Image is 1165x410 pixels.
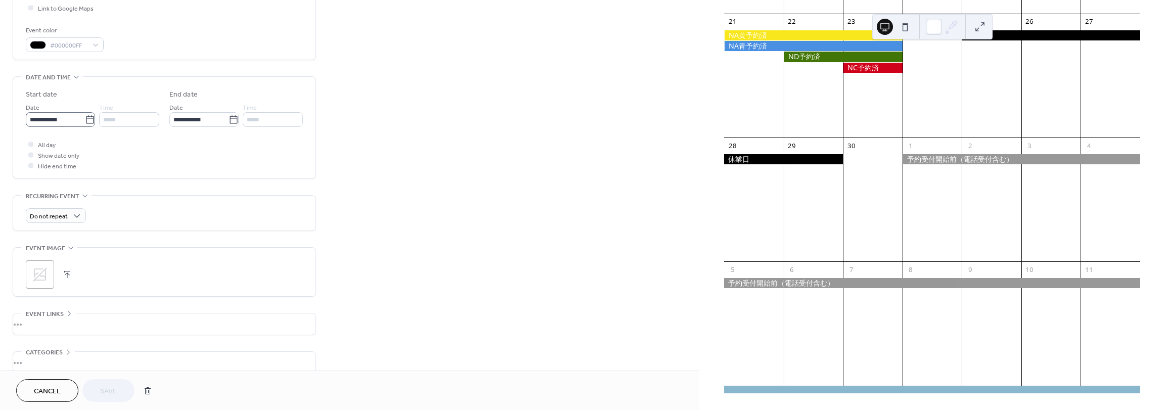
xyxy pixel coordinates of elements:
[243,103,257,113] span: Time
[16,379,78,402] button: Cancel
[30,211,68,222] span: Do not repeat
[26,72,71,83] span: Date and time
[847,141,856,150] div: 30
[38,151,79,161] span: Show date only
[1025,17,1034,26] div: 26
[787,17,796,26] div: 22
[724,278,1140,288] div: 予約受付開始前（電話受付含む）
[34,386,61,397] span: Cancel
[962,30,1140,40] div: 休業日
[966,141,975,150] div: 2
[903,154,1140,164] div: 予約受付開始前（電話受付含む）
[26,243,65,254] span: Event image
[13,313,316,335] div: •••
[787,141,796,150] div: 29
[1085,141,1094,150] div: 4
[847,265,856,275] div: 7
[843,63,903,73] div: NC予約済
[38,140,56,151] span: All day
[906,265,915,275] div: 8
[847,17,856,26] div: 23
[787,265,796,275] div: 6
[26,260,54,289] div: ;
[1025,265,1034,275] div: 10
[784,52,903,62] div: ND予約済
[169,89,198,100] div: End date
[13,352,316,373] div: •••
[38,4,94,14] span: Link to Google Maps
[906,141,915,150] div: 1
[26,347,63,358] span: Categories
[724,41,903,51] div: NA青予約済
[38,161,76,172] span: Hide end time
[728,17,737,26] div: 21
[169,103,183,113] span: Date
[26,89,57,100] div: Start date
[26,309,64,320] span: Event links
[1085,17,1094,26] div: 27
[728,265,737,275] div: 5
[50,40,87,51] span: #000000FF
[26,25,102,36] div: Event color
[966,265,975,275] div: 9
[26,103,39,113] span: Date
[1025,141,1034,150] div: 3
[26,191,79,202] span: Recurring event
[1085,265,1094,275] div: 11
[724,30,903,40] div: NA黄予約済
[99,103,113,113] span: Time
[724,154,843,164] div: 休業日
[728,141,737,150] div: 28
